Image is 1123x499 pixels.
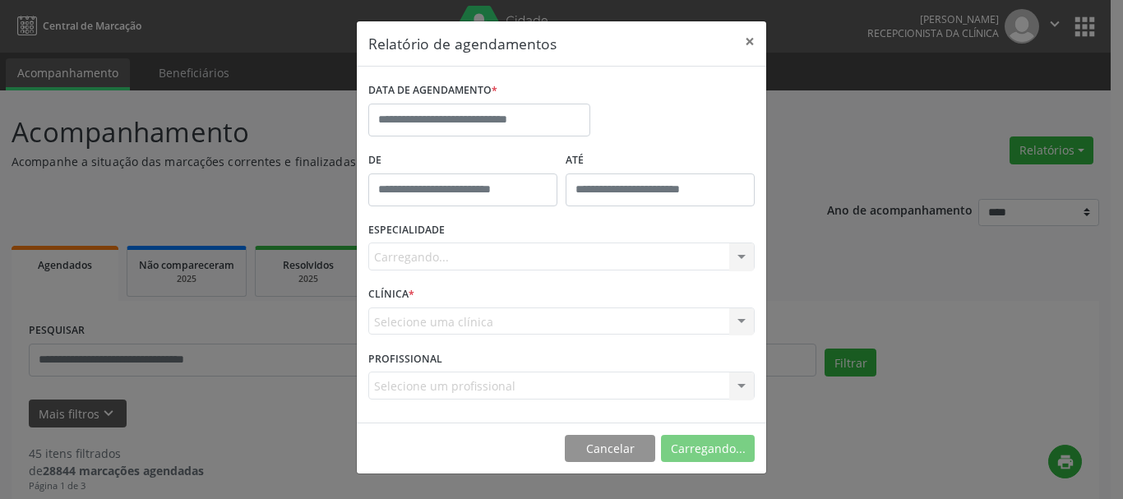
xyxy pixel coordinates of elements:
label: ESPECIALIDADE [368,218,445,243]
label: DATA DE AGENDAMENTO [368,78,497,104]
label: CLÍNICA [368,282,414,307]
button: Close [733,21,766,62]
label: ATÉ [566,148,755,173]
button: Carregando... [661,435,755,463]
label: PROFISSIONAL [368,346,442,372]
button: Cancelar [565,435,655,463]
h5: Relatório de agendamentos [368,33,557,54]
label: De [368,148,557,173]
